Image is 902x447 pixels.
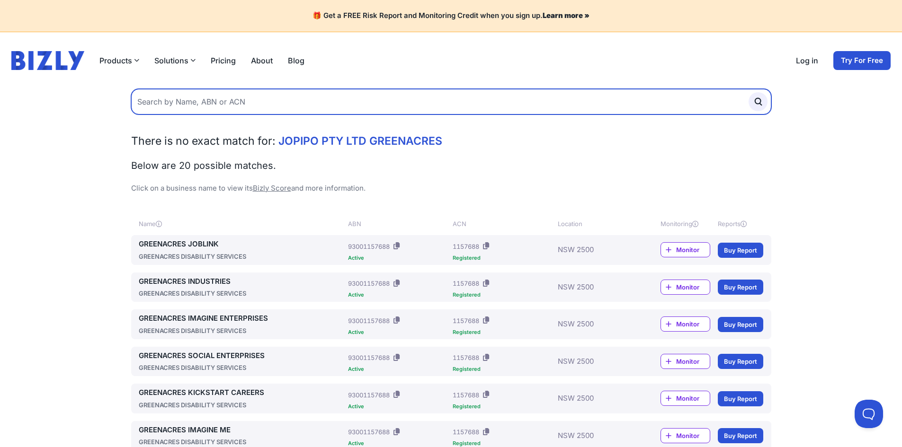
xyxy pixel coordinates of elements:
[131,134,276,148] span: There is no exact match for:
[139,400,345,410] div: GREENACRES DISABILITY SERVICES
[718,428,763,443] a: Buy Report
[348,353,390,362] div: 93001157688
[558,313,633,335] div: NSW 2500
[718,280,763,295] a: Buy Report
[453,404,554,409] div: Registered
[453,367,554,372] div: Registered
[131,89,771,114] input: Search by Name, ABN or ACN
[139,289,345,298] div: GREENACRES DISABILITY SERVICES
[558,239,633,261] div: NSW 2500
[139,425,345,436] a: GREENACRES IMAGINE ME
[661,391,710,406] a: Monitor
[661,242,710,257] a: Monitor
[661,316,710,332] a: Monitor
[139,326,345,335] div: GREENACRES DISABILITY SERVICES
[253,184,291,193] a: Bizly Score
[139,276,345,287] a: GREENACRES INDUSTRIES
[558,219,633,228] div: Location
[453,330,554,335] div: Registered
[348,316,390,325] div: 93001157688
[348,292,449,298] div: Active
[718,391,763,406] a: Buy Report
[131,183,771,194] p: Click on a business name to view its and more information.
[211,55,236,66] a: Pricing
[348,255,449,261] div: Active
[139,351,345,361] a: GREENACRES SOCIAL ENTERPRISES
[139,313,345,324] a: GREENACRES IMAGINE ENTERPRISES
[833,51,891,70] a: Try For Free
[139,239,345,250] a: GREENACRES JOBLINK
[288,55,304,66] a: Blog
[453,255,554,261] div: Registered
[348,427,390,437] div: 93001157688
[718,243,763,258] a: Buy Report
[796,55,818,66] a: Log in
[453,390,479,400] div: 1157688
[558,351,633,373] div: NSW 2500
[676,357,710,366] span: Monitor
[348,441,449,446] div: Active
[558,276,633,298] div: NSW 2500
[661,428,710,443] a: Monitor
[718,317,763,332] a: Buy Report
[558,425,633,447] div: NSW 2500
[453,219,554,228] div: ACN
[453,427,479,437] div: 1157688
[676,431,710,440] span: Monitor
[131,160,276,171] span: Below are 20 possible matches.
[453,292,554,298] div: Registered
[453,316,479,325] div: 1157688
[139,363,345,372] div: GREENACRES DISABILITY SERVICES
[661,354,710,369] a: Monitor
[154,55,196,66] button: Solutions
[99,55,139,66] button: Products
[558,387,633,410] div: NSW 2500
[676,282,710,292] span: Monitor
[139,387,345,398] a: GREENACRES KICKSTART CAREERS
[453,279,479,288] div: 1157688
[676,319,710,329] span: Monitor
[453,441,554,446] div: Registered
[676,394,710,403] span: Monitor
[718,219,763,228] div: Reports
[251,55,273,66] a: About
[139,252,345,261] div: GREENACRES DISABILITY SERVICES
[543,11,589,20] a: Learn more »
[348,279,390,288] div: 93001157688
[348,390,390,400] div: 93001157688
[855,400,883,428] iframe: Toggle Customer Support
[453,353,479,362] div: 1157688
[348,367,449,372] div: Active
[278,134,442,148] span: JOPIPO PTY LTD GREENACRES
[139,437,345,447] div: GREENACRES DISABILITY SERVICES
[661,280,710,295] a: Monitor
[661,219,710,228] div: Monitoring
[348,219,449,228] div: ABN
[139,219,345,228] div: Name
[676,245,710,254] span: Monitor
[718,354,763,369] a: Buy Report
[348,404,449,409] div: Active
[453,242,479,251] div: 1157688
[348,242,390,251] div: 93001157688
[348,330,449,335] div: Active
[11,11,891,20] h4: 🎁 Get a FREE Risk Report and Monitoring Credit when you sign up.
